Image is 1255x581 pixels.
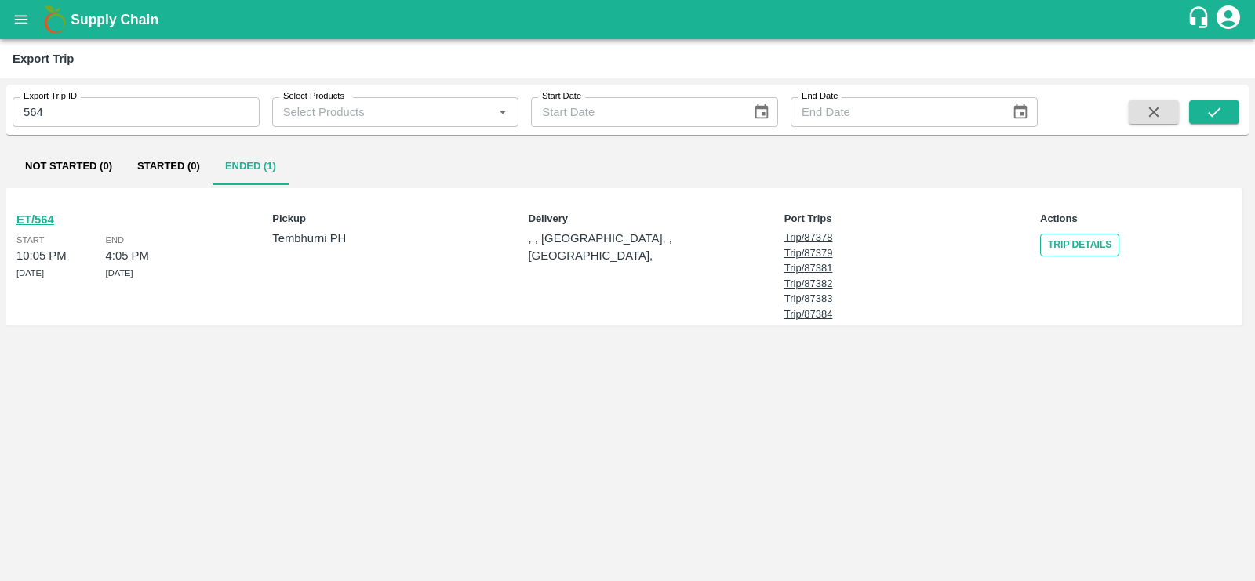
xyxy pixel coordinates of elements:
a: Trip/87383 [784,291,980,307]
div: account of current user [1214,3,1242,36]
span: [DATE] [16,268,44,278]
label: Select Products [283,90,344,103]
strong: Actions [1040,212,1078,224]
button: Ended (1) [213,147,289,185]
div: 10:05 PM [16,247,67,264]
a: ET/564 [16,213,54,226]
input: Start Date [531,97,740,127]
a: Trip/87381 [784,260,980,276]
label: End Date [802,90,838,103]
p: Tembhurni PH [272,230,468,247]
strong: Port Trips [784,212,832,224]
button: Choose date [747,97,777,127]
span: Start [16,235,44,245]
button: Not Started (0) [13,147,125,185]
input: Select Products [277,102,489,122]
img: logo [39,4,71,35]
a: Trip/87379 [784,245,980,261]
label: Start Date [542,90,581,103]
a: Trip Details [1040,234,1119,256]
input: Enter Trip ID [13,97,260,127]
strong: Pickup [272,212,306,224]
a: Trip/87378 [784,230,980,245]
div: Export Trip [13,49,74,69]
span: [DATE] [106,268,133,278]
button: open drawer [3,2,39,38]
p: , , [GEOGRAPHIC_DATA], , [GEOGRAPHIC_DATA], [529,230,725,265]
div: 4:05 PM [106,247,149,264]
a: Supply Chain [71,9,1187,31]
a: Trip/87384 [784,307,980,322]
button: Choose date [1006,97,1035,127]
a: Trip/87382 [784,276,980,292]
strong: Delivery [529,212,569,224]
b: Supply Chain [71,12,158,27]
button: Started (0) [125,147,213,185]
span: End [106,235,125,245]
input: End Date [791,97,999,127]
div: customer-support [1187,5,1214,34]
label: Export Trip ID [24,90,77,103]
button: Open [493,102,513,122]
